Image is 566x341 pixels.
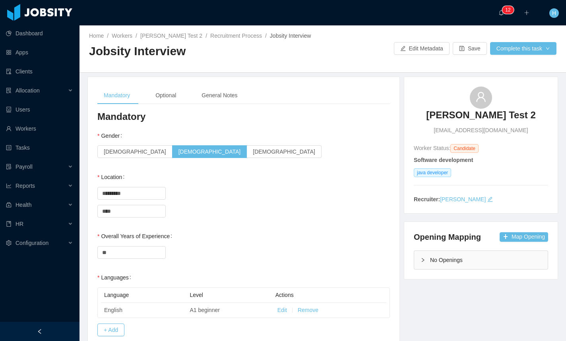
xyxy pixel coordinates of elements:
[414,231,481,243] h4: Opening Mapping
[6,121,73,137] a: icon: userWorkers
[298,306,318,314] button: Remove
[490,42,556,55] button: Complete this taskicon: down
[487,197,493,202] i: icon: edit
[265,33,267,39] span: /
[112,33,132,39] a: Workers
[500,232,548,242] button: icon: plusMap Opening
[277,306,287,314] button: Edit
[190,307,220,313] span: A1 beginner
[140,33,202,39] a: [PERSON_NAME] Test 2
[414,251,548,269] div: icon: rightNo Openings
[414,168,451,177] span: java developer
[270,33,311,39] span: Jobsity Interview
[89,33,104,39] a: Home
[190,292,203,298] span: Level
[98,247,165,258] input: Overall Years of Experience
[6,221,12,227] i: icon: book
[6,164,12,170] i: icon: file-protect
[426,109,536,126] a: [PERSON_NAME] Test 2
[16,87,40,94] span: Allocation
[16,240,48,246] span: Configuration
[434,126,528,135] span: [EMAIL_ADDRESS][DOMAIN_NAME]
[475,91,487,102] i: icon: user
[97,233,175,239] label: Overall Years of Experience
[97,110,390,123] h3: Mandatory
[89,43,323,60] h2: Jobsity Interview
[16,183,35,189] span: Reports
[6,25,73,41] a: icon: pie-chartDashboard
[552,8,556,18] span: H
[524,10,529,15] i: icon: plus
[414,196,440,202] strong: Recruiter:
[508,6,511,14] p: 2
[502,6,514,14] sup: 12
[178,148,241,155] span: [DEMOGRAPHIC_DATA]
[6,240,12,246] i: icon: setting
[426,109,536,121] h3: [PERSON_NAME] Test 2
[97,324,124,336] button: + Add
[414,157,473,163] strong: Software development
[97,174,128,180] label: Location
[6,88,12,93] i: icon: solution
[205,33,207,39] span: /
[149,87,182,104] div: Optional
[6,64,73,79] a: icon: auditClients
[6,44,73,60] a: icon: appstoreApps
[394,42,450,55] button: icon: editEdit Metadata
[16,221,23,227] span: HR
[97,133,125,139] label: Gender
[414,145,450,151] span: Worker Status:
[16,202,31,208] span: Health
[210,33,262,39] a: Recruitment Process
[97,274,134,281] label: Languages
[6,140,73,156] a: icon: profileTasks
[253,148,315,155] span: [DEMOGRAPHIC_DATA]
[195,87,244,104] div: General Notes
[275,292,294,298] span: Actions
[136,33,137,39] span: /
[104,307,122,313] span: English
[421,258,425,262] i: icon: right
[104,148,166,155] span: [DEMOGRAPHIC_DATA]
[16,164,33,170] span: Payroll
[97,87,136,104] div: Mandatory
[6,102,73,118] a: icon: robotUsers
[505,6,508,14] p: 1
[450,144,479,153] span: Candidate
[6,202,12,208] i: icon: medicine-box
[440,196,486,202] a: [PERSON_NAME]
[453,42,487,55] button: icon: saveSave
[498,10,504,15] i: icon: bell
[104,292,129,298] span: Language
[107,33,109,39] span: /
[6,183,12,189] i: icon: line-chart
